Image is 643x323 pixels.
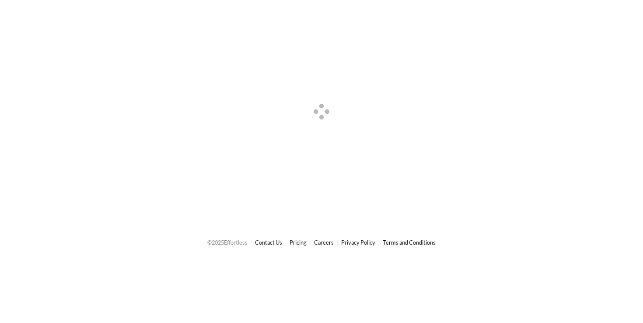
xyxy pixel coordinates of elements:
[290,239,307,246] a: Pricing
[341,239,375,246] a: Privacy Policy
[314,239,334,246] a: Careers
[207,239,248,246] span: © 2025 Effortless
[255,239,282,246] a: Contact Us
[383,239,436,246] a: Terms and Conditions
